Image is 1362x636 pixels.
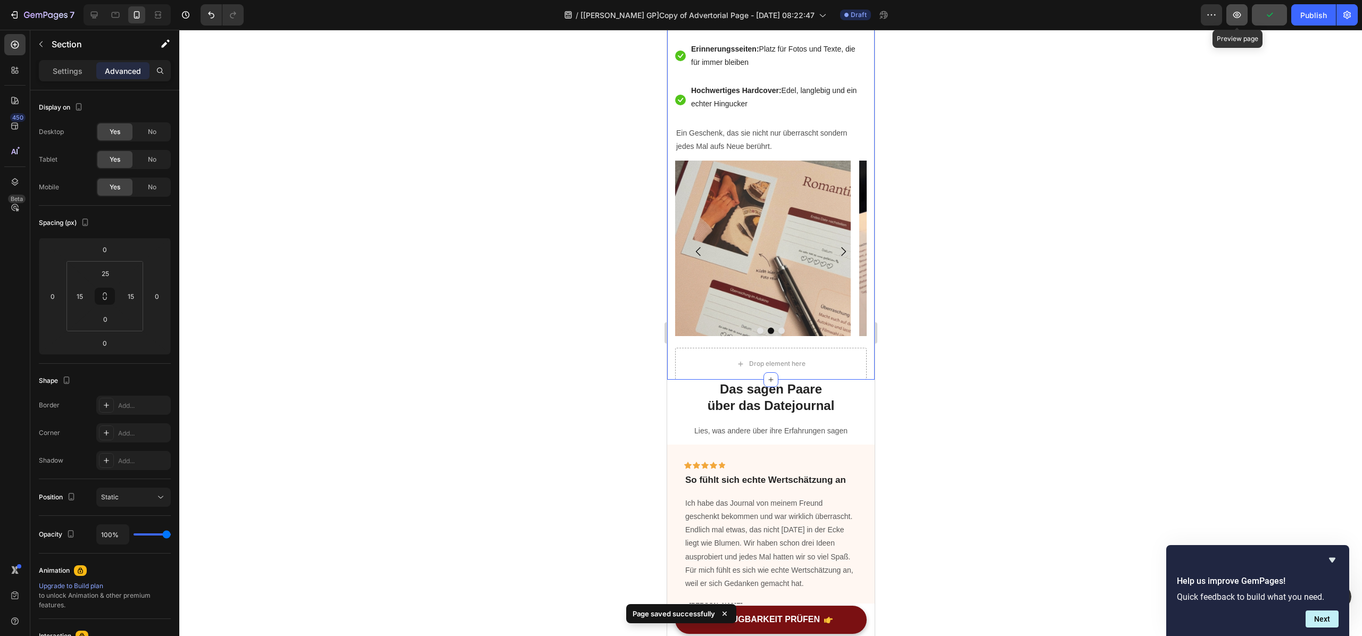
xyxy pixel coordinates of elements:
div: Mobile [39,182,59,192]
div: Publish [1300,10,1327,21]
input: 0 [94,241,115,257]
div: Shape [39,374,73,388]
div: Animation [39,566,70,575]
div: Corner [39,428,60,438]
div: Display on [39,101,85,115]
span: / [576,10,578,21]
div: to unlock Animation & other premium features. [39,581,171,610]
div: Undo/Redo [201,4,244,26]
p: Das sagen Paare über das Datejournal [1,351,206,384]
input: 0 [45,288,61,304]
button: Dot [101,298,107,304]
div: Beta [8,195,26,203]
div: Opacity [39,528,77,542]
div: Shadow [39,456,63,465]
iframe: Design area [667,30,875,636]
input: 15px [72,288,88,304]
div: Border [39,400,60,410]
p: VERFÜGBARKEIT PRÜFEN [42,584,153,596]
span: No [148,182,156,192]
button: Dot [111,298,118,304]
span: No [148,155,156,164]
input: 25px [95,265,116,281]
div: Tablet [39,155,57,164]
input: 0 [149,288,165,304]
p: Quick feedback to build what you need. [1177,592,1339,602]
div: Upgrade to Build plan [39,581,171,591]
div: Add... [118,429,168,438]
p: 7 [70,9,74,21]
p: Section [52,38,139,51]
div: Desktop [39,127,64,137]
p: So fühlt sich echte Wertschätzung an [18,445,189,456]
div: Add... [118,401,168,411]
div: Spacing (px) [39,216,92,230]
button: Dot [90,298,96,304]
p: Page saved successfully [633,608,715,619]
h2: Help us improve GemPages! [1177,575,1339,588]
p: Advanced [105,65,141,77]
button: Carousel Next Arrow [161,207,191,237]
button: <p>VERFÜGBARKEIT PRÜFEN</p> [8,576,200,604]
input: 0px [95,311,116,327]
span: [[PERSON_NAME] GP]Copy of Advertorial Page - [DATE] 08:22:47 [580,10,815,21]
span: Draft [851,10,867,20]
input: 0 [94,335,115,351]
input: Auto [97,525,129,544]
div: Add... [118,456,168,466]
p: Ich habe das Journal von meinem Freund geschenkt bekommen und war wirklich überrascht. Endlich ma... [18,467,189,560]
button: Next question [1306,610,1339,627]
img: gempages_584727396620436340-59d4d45e-1da6-405a-a468-242058f49b16.jpg [192,131,368,306]
div: Drop element here [82,330,138,338]
button: Publish [1291,4,1336,26]
button: Hide survey [1326,554,1339,566]
span: Yes [110,155,120,164]
button: Static [96,488,171,507]
span: No [148,127,156,137]
p: - [PERSON_NAME] [18,571,189,581]
span: Yes [110,127,120,137]
p: Settings [53,65,82,77]
input: 15px [123,288,139,304]
div: Help us improve GemPages! [1177,554,1339,627]
button: 7 [4,4,79,26]
div: 450 [10,113,26,122]
span: Yes [110,182,120,192]
div: Position [39,490,78,505]
span: Static [101,493,119,501]
p: Lies, was andere über ihre Erfahrungen sagen [1,395,206,408]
